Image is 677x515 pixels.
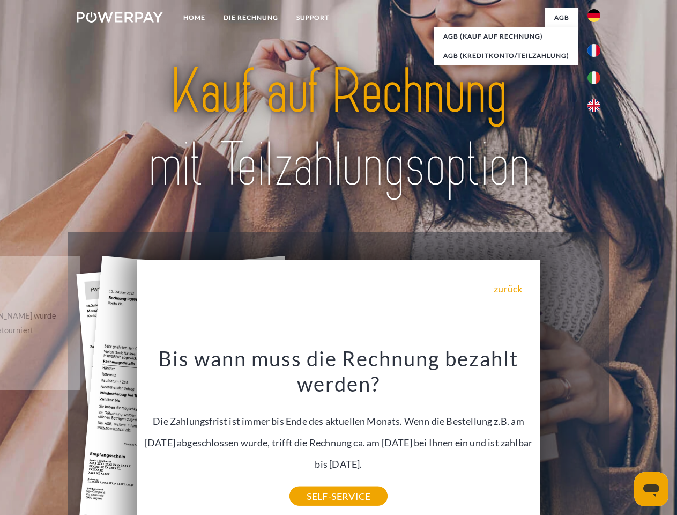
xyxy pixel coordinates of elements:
[494,284,522,293] a: zurück
[587,71,600,84] img: it
[287,8,338,27] a: SUPPORT
[434,46,578,65] a: AGB (Kreditkonto/Teilzahlung)
[143,345,534,496] div: Die Zahlungsfrist ist immer bis Ende des aktuellen Monats. Wenn die Bestellung z.B. am [DATE] abg...
[102,51,575,205] img: title-powerpay_de.svg
[174,8,214,27] a: Home
[77,12,163,23] img: logo-powerpay-white.svg
[634,472,668,506] iframe: Schaltfläche zum Öffnen des Messaging-Fensters
[587,44,600,57] img: fr
[289,487,388,506] a: SELF-SERVICE
[587,99,600,112] img: en
[214,8,287,27] a: DIE RECHNUNG
[143,345,534,397] h3: Bis wann muss die Rechnung bezahlt werden?
[434,27,578,46] a: AGB (Kauf auf Rechnung)
[545,8,578,27] a: agb
[587,9,600,22] img: de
